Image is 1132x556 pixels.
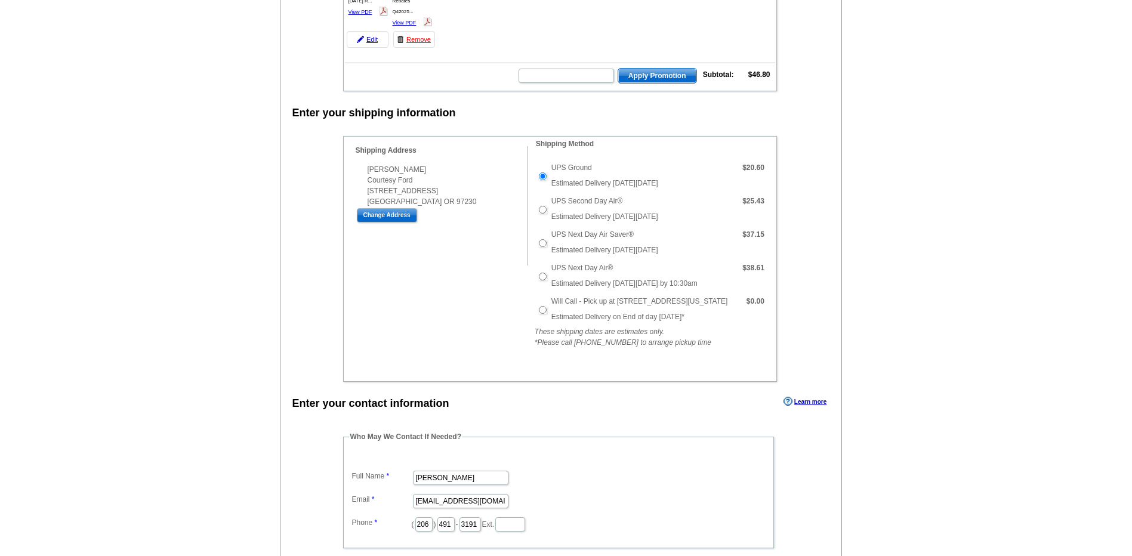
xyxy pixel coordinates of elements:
[893,279,1132,556] iframe: LiveChat chat widget
[356,164,527,207] div: [PERSON_NAME] Courtesy Ford [STREET_ADDRESS] [GEOGRAPHIC_DATA] OR 97230
[742,163,764,172] strong: $20.60
[742,197,764,205] strong: $25.43
[618,68,697,84] button: Apply Promotion
[784,397,826,406] a: Learn more
[618,69,696,83] span: Apply Promotion
[747,297,764,305] strong: $0.00
[347,31,388,48] a: Edit
[393,31,435,48] a: Remove
[357,36,364,43] img: pencil-icon.gif
[551,246,658,254] span: Estimated Delivery [DATE][DATE]
[551,262,613,273] label: UPS Next Day Air®
[703,70,734,79] strong: Subtotal:
[551,179,658,187] span: Estimated Delivery [DATE][DATE]
[551,229,634,240] label: UPS Next Day Air Saver®
[535,328,664,336] em: These shipping dates are estimates only.
[742,264,764,272] strong: $38.61
[356,146,527,155] h4: Shipping Address
[348,9,372,15] a: View PDF
[349,431,462,442] legend: Who May We Contact If Needed?
[393,20,417,26] a: View PDF
[742,230,764,239] strong: $37.15
[349,514,768,533] dd: ( ) - Ext.
[748,70,770,79] strong: $46.80
[292,105,456,121] div: Enter your shipping information
[352,471,412,481] label: Full Name
[535,138,595,149] legend: Shipping Method
[397,36,404,43] img: trashcan-icon.gif
[551,279,698,288] span: Estimated Delivery [DATE][DATE] by 10:30am
[357,208,417,223] input: Change Address
[551,296,728,307] label: Will Call - Pick up at [STREET_ADDRESS][US_STATE]
[352,494,412,505] label: Email
[535,338,711,347] em: *Please call [PHONE_NUMBER] to arrange pickup time
[379,7,388,16] img: pdf_logo.png
[551,313,684,321] span: Estimated Delivery on End of day [DATE]*
[423,17,432,26] img: pdf_logo.png
[551,162,592,173] label: UPS Ground
[551,196,623,206] label: UPS Second Day Air®
[352,517,412,528] label: Phone
[292,396,449,412] div: Enter your contact information
[551,212,658,221] span: Estimated Delivery [DATE][DATE]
